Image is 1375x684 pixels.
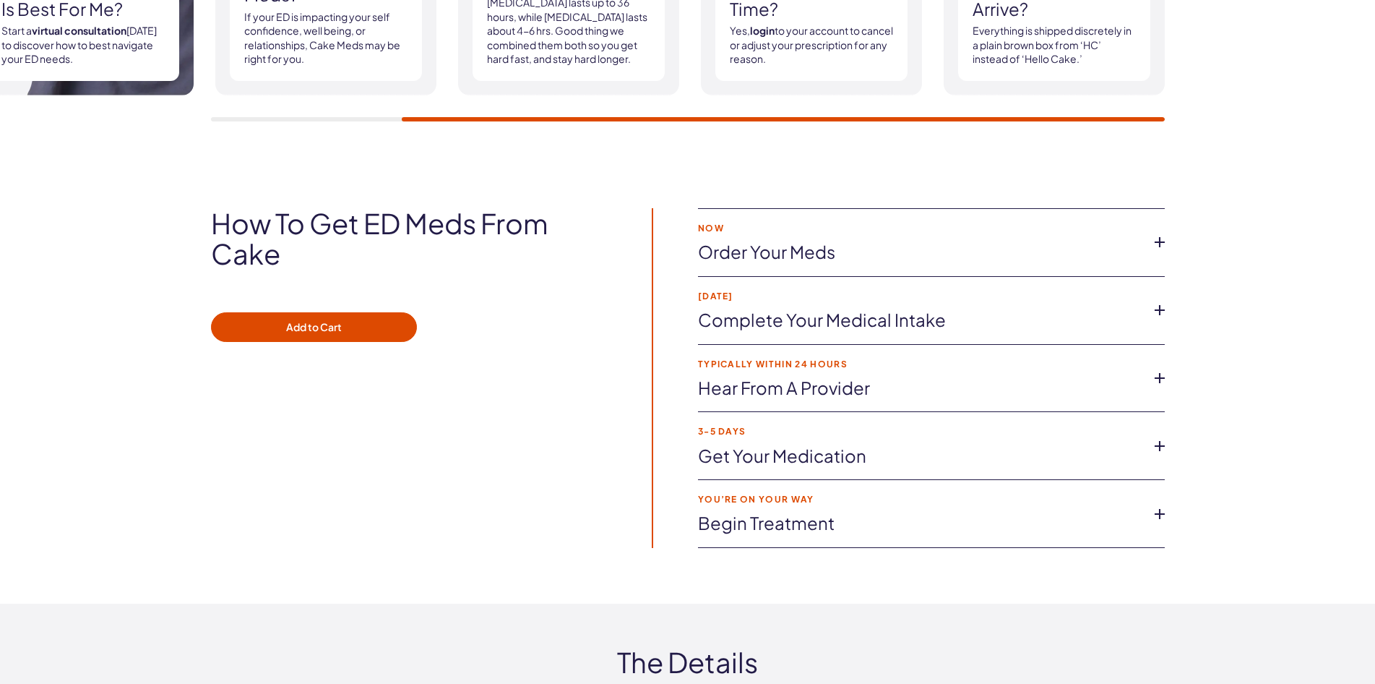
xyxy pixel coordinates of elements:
[750,24,775,37] a: login
[698,240,1142,265] a: Order your meds
[698,511,1142,536] a: Begin treatment
[973,24,1136,67] p: Everything is shipped discretely in a plain brown box from ‘HC’ instead of ‘Hello Cake.’
[211,208,611,269] h2: How to get ED Meds from Cake
[32,24,126,37] a: virtual consultation
[698,444,1142,469] a: Get your medication
[698,427,1142,436] strong: 3-5 days
[698,359,1142,369] strong: Typically within 24 hours
[730,24,893,67] p: Yes, to your account to cancel or adjust your prescription for any reason.
[698,376,1142,401] a: Hear from a provider
[312,647,1064,677] h2: The Details
[698,223,1142,233] strong: Now
[698,291,1142,301] strong: [DATE]
[698,495,1142,504] strong: You’re on your way
[1,24,165,67] p: Start a [DATE] to discover how to best navigate your ED needs.
[698,308,1142,333] a: Complete Your Medical Intake
[211,312,417,343] button: Add to Cart
[244,10,408,67] p: If your ED is impacting your self confidence, well being, or relationships, Cake Meds may be righ...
